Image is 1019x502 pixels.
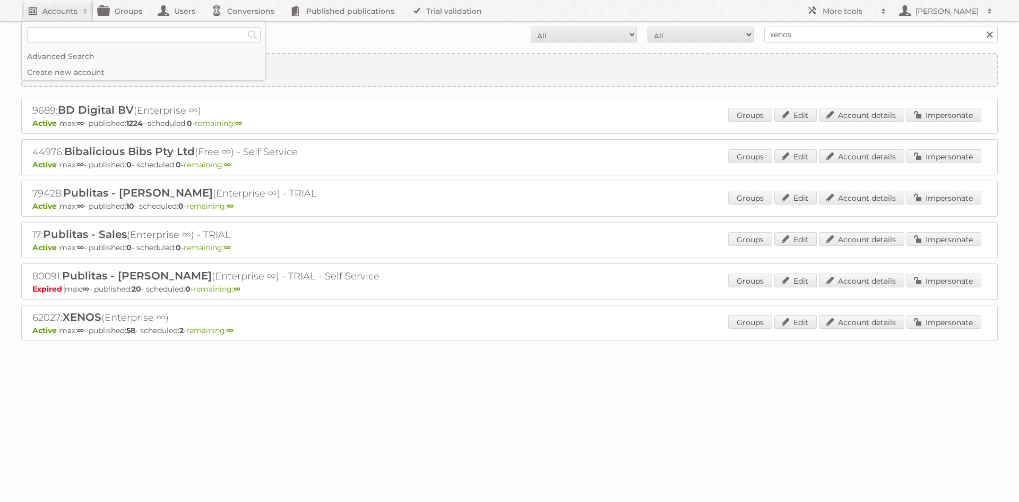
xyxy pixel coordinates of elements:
strong: 20 [132,284,141,294]
span: Active [32,243,59,252]
h2: 44976: (Free ∞) - Self Service [32,145,404,159]
span: Active [32,118,59,128]
a: Create new account [22,54,997,86]
span: Active [32,326,59,335]
a: Impersonate [906,274,981,287]
a: Account details [819,232,904,246]
strong: 0 [126,243,132,252]
a: Account details [819,274,904,287]
strong: ∞ [227,201,234,211]
strong: 0 [185,284,191,294]
span: remaining: [184,160,231,169]
p: max: - published: - scheduled: - [32,201,987,211]
a: Impersonate [906,232,981,246]
span: Publitas - Sales [43,228,127,241]
strong: 10 [126,201,134,211]
a: Edit [774,149,817,163]
a: Advanced Search [22,48,265,64]
a: Edit [774,315,817,329]
strong: ∞ [77,160,84,169]
span: remaining: [193,284,240,294]
span: Active [32,201,59,211]
a: Groups [728,108,772,122]
strong: ∞ [77,201,84,211]
a: Groups [728,232,772,246]
strong: ∞ [77,243,84,252]
span: Publitas - [PERSON_NAME] [63,186,213,199]
h2: Accounts [42,6,77,16]
p: max: - published: - scheduled: - [32,160,987,169]
p: max: - published: - scheduled: - [32,243,987,252]
strong: ∞ [224,243,231,252]
strong: 1224 [126,118,143,128]
strong: ∞ [77,118,84,128]
p: max: - published: - scheduled: - [32,284,987,294]
strong: 0 [176,160,181,169]
a: Account details [819,191,904,205]
p: max: - published: - scheduled: - [32,118,987,128]
a: Edit [774,232,817,246]
h2: 9689: (Enterprise ∞) [32,104,404,117]
span: XENOS [63,311,101,324]
span: remaining: [186,201,234,211]
span: Bibalicious Bibs Pty Ltd [64,145,195,158]
strong: ∞ [77,326,84,335]
a: Account details [819,108,904,122]
a: Edit [774,108,817,122]
strong: ∞ [235,118,242,128]
strong: 0 [126,160,132,169]
a: Account details [819,315,904,329]
h2: 62027: (Enterprise ∞) [32,311,404,325]
strong: ∞ [224,160,231,169]
a: Create new account [22,64,265,80]
span: remaining: [186,326,234,335]
span: Publitas - [PERSON_NAME] [62,269,212,282]
p: max: - published: - scheduled: - [32,326,987,335]
h2: 80091: (Enterprise ∞) - TRIAL - Self Service [32,269,404,283]
a: Impersonate [906,191,981,205]
a: Account details [819,149,904,163]
a: Impersonate [906,315,981,329]
h2: 79428: (Enterprise ∞) - TRIAL [32,186,404,200]
strong: ∞ [227,326,234,335]
span: Expired [32,284,65,294]
a: Edit [774,191,817,205]
strong: ∞ [82,284,89,294]
a: Edit [774,274,817,287]
input: Search [245,27,261,43]
a: Impersonate [906,149,981,163]
a: Groups [728,274,772,287]
span: remaining: [184,243,231,252]
strong: 2 [179,326,184,335]
strong: 0 [178,201,184,211]
span: BD Digital BV [58,104,134,116]
a: Groups [728,191,772,205]
h2: [PERSON_NAME] [913,6,982,16]
strong: ∞ [234,284,240,294]
h2: 17: (Enterprise ∞) - TRIAL [32,228,404,242]
a: Impersonate [906,108,981,122]
strong: 0 [187,118,192,128]
span: remaining: [195,118,242,128]
strong: 0 [176,243,181,252]
a: Groups [728,149,772,163]
a: Groups [728,315,772,329]
strong: 58 [126,326,135,335]
span: Active [32,160,59,169]
h2: More tools [823,6,876,16]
